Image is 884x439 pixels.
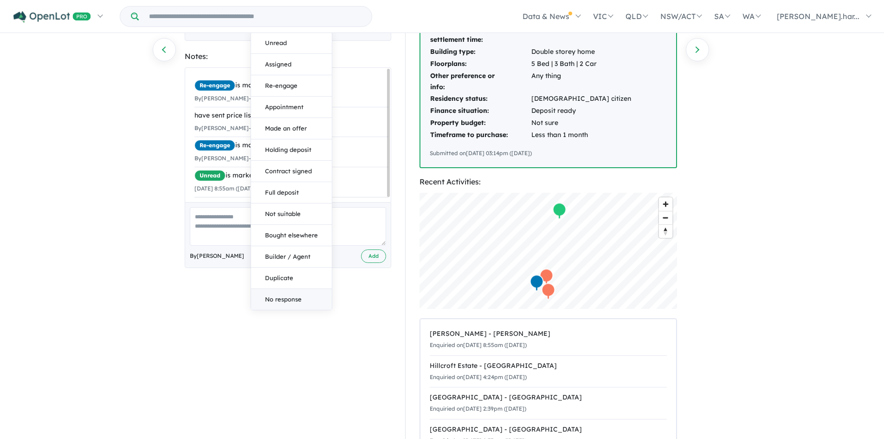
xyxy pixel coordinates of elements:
[430,46,531,58] td: Building type:
[430,405,526,412] small: Enquiried on [DATE] 2:39pm ([DATE])
[539,268,553,285] div: Map marker
[659,197,672,211] button: Zoom in
[430,387,667,419] a: [GEOGRAPHIC_DATA] - [GEOGRAPHIC_DATA]Enquiried on[DATE] 2:39pm ([DATE])
[194,124,315,131] small: By [PERSON_NAME] - [DATE] 9:54am ([DATE])
[430,328,667,340] div: [PERSON_NAME] - [PERSON_NAME]
[430,149,667,158] div: Submitted on [DATE] 03:14pm ([DATE])
[194,95,315,102] small: By [PERSON_NAME] - [DATE] 9:54am ([DATE])
[419,193,677,309] canvas: Map
[251,289,332,310] button: No response
[194,80,235,91] span: Re-engage
[251,139,332,161] button: Holding deposit
[251,161,332,182] button: Contract signed
[251,33,332,54] button: Unread
[659,224,672,238] button: Reset bearing to north
[251,225,332,246] button: Bought elsewhere
[531,58,632,70] td: 5 Bed | 3 Bath | 2 Car
[552,203,566,220] div: Map marker
[430,392,667,403] div: [GEOGRAPHIC_DATA] - [GEOGRAPHIC_DATA]
[430,105,531,117] td: Finance situation:
[541,282,555,300] div: Map marker
[194,140,388,151] div: is marked.
[430,360,667,372] div: Hillcroft Estate - [GEOGRAPHIC_DATA]
[194,170,388,181] div: is marked.
[430,70,531,93] td: Other preference or info:
[251,54,332,75] button: Assigned
[251,246,332,268] button: Builder / Agent
[430,117,531,129] td: Property budget:
[251,118,332,139] button: Made an offer
[194,170,226,181] span: Unread
[185,50,391,63] div: Notes:
[430,424,667,435] div: [GEOGRAPHIC_DATA] - [GEOGRAPHIC_DATA]
[430,341,527,348] small: Enquiried on [DATE] 8:55am ([DATE])
[430,324,667,356] a: [PERSON_NAME] - [PERSON_NAME]Enquiried on[DATE] 8:55am ([DATE])
[251,32,332,310] div: Unread
[529,274,543,291] div: Map marker
[531,105,632,117] td: Deposit ready
[194,110,388,121] div: have sent price list and sales plan
[531,93,632,105] td: [DEMOGRAPHIC_DATA] citizen
[251,97,332,118] button: Appointment
[531,46,632,58] td: Double storey home
[251,268,332,289] button: Duplicate
[190,251,244,261] span: By [PERSON_NAME]
[194,140,235,151] span: Re-engage
[251,75,332,97] button: Re-engage
[777,12,859,21] span: [PERSON_NAME].har...
[531,70,632,93] td: Any thing
[659,225,672,238] span: Reset bearing to north
[430,129,531,141] td: Timeframe to purchase:
[251,203,332,225] button: Not suitable
[194,155,317,162] small: By [PERSON_NAME] - [DATE] 10:23am ([DATE])
[430,355,667,388] a: Hillcroft Estate - [GEOGRAPHIC_DATA]Enquiried on[DATE] 4:24pm ([DATE])
[194,185,258,192] small: [DATE] 8:55am ([DATE])
[194,80,388,91] div: is marked.
[430,373,527,380] small: Enquiried on [DATE] 4:24pm ([DATE])
[659,211,672,224] button: Zoom out
[141,7,370,26] input: Try estate name, suburb, builder or developer
[419,176,677,188] div: Recent Activities:
[251,182,332,203] button: Full deposit
[531,117,632,129] td: Not sure
[430,23,531,46] td: Preferred land settlement time:
[13,11,91,23] img: Openlot PRO Logo White
[531,129,632,141] td: Less than 1 month
[430,58,531,70] td: Floorplans:
[430,93,531,105] td: Residency status:
[552,202,566,219] div: Map marker
[531,23,632,46] td: Titled land
[361,249,386,263] button: Add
